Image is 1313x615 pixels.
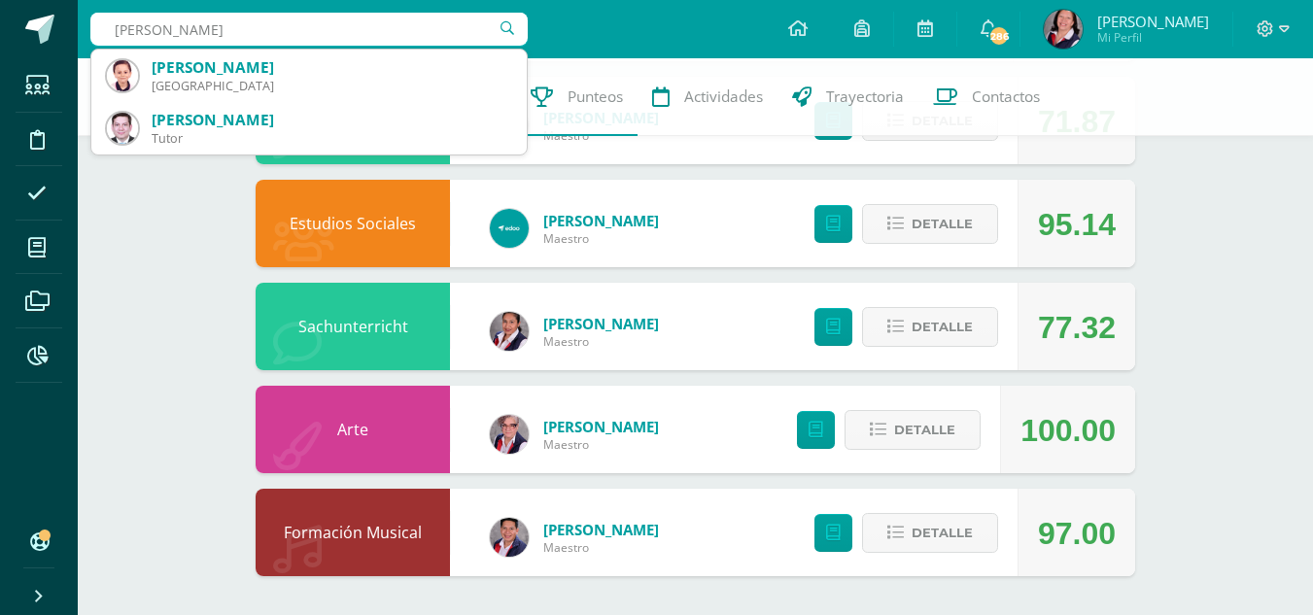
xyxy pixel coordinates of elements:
[972,86,1040,107] span: Contactos
[490,209,529,248] img: ea49d2f1cc4dccf651244b0097f2ed00.png
[862,513,998,553] button: Detalle
[568,86,623,107] span: Punteos
[1044,10,1083,49] img: ff0f9ace4d1c23045c539ed074e89c73.png
[516,58,638,136] a: Punteos
[1020,387,1116,474] div: 100.00
[543,230,659,247] span: Maestro
[256,180,450,267] div: Estudios Sociales
[543,520,659,539] a: [PERSON_NAME]
[107,113,138,144] img: fe7eb840b9b0260637e4a3dbfd8c8cb2.png
[1097,29,1209,46] span: Mi Perfil
[256,386,450,473] div: Arte
[543,436,659,453] span: Maestro
[894,412,955,448] span: Detalle
[777,58,918,136] a: Trayectoria
[543,333,659,350] span: Maestro
[490,518,529,557] img: a8e4ad95003d361ecb92756a2a34f672.png
[152,57,511,78] div: [PERSON_NAME]
[912,515,973,551] span: Detalle
[638,58,777,136] a: Actividades
[1038,490,1116,577] div: 97.00
[1038,181,1116,268] div: 95.14
[256,283,450,370] div: Sachunterricht
[543,417,659,436] a: [PERSON_NAME]
[152,110,511,130] div: [PERSON_NAME]
[107,60,138,91] img: 1f60c9d53fe5717c4af641eab915da47.png
[826,86,904,107] span: Trayectoria
[862,204,998,244] button: Detalle
[862,307,998,347] button: Detalle
[152,78,511,94] div: [GEOGRAPHIC_DATA]
[543,211,659,230] a: [PERSON_NAME]
[1038,284,1116,371] div: 77.32
[490,415,529,454] img: 2b3fc766f73e05dd1eda9fe74225f48e.png
[256,489,450,576] div: Formación Musical
[684,86,763,107] span: Actividades
[543,314,659,333] a: [PERSON_NAME]
[918,58,1054,136] a: Contactos
[912,206,973,242] span: Detalle
[1097,12,1209,31] span: [PERSON_NAME]
[90,13,528,46] input: Busca un usuario...
[152,130,511,147] div: Tutor
[988,25,1010,47] span: 286
[912,309,973,345] span: Detalle
[490,312,529,351] img: fa0fc030cceea251a385d3f91fec560b.png
[543,539,659,556] span: Maestro
[845,410,981,450] button: Detalle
